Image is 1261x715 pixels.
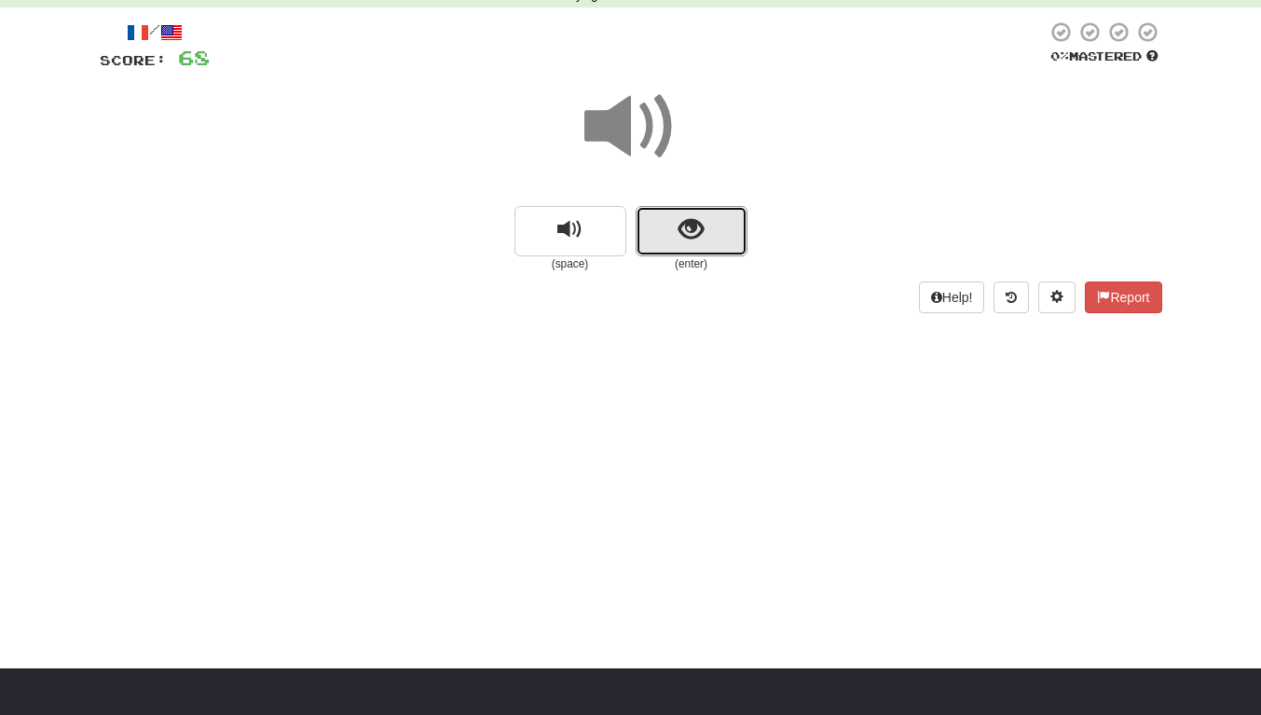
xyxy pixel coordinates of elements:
[514,206,626,256] button: replay audio
[1047,48,1162,65] div: Mastered
[636,206,747,256] button: show sentence
[514,256,626,272] small: (space)
[994,282,1029,313] button: Round history (alt+y)
[1085,282,1161,313] button: Report
[100,21,210,44] div: /
[919,282,985,313] button: Help!
[636,256,747,272] small: (enter)
[1050,48,1069,63] span: 0 %
[178,46,210,69] span: 68
[100,52,167,68] span: Score:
